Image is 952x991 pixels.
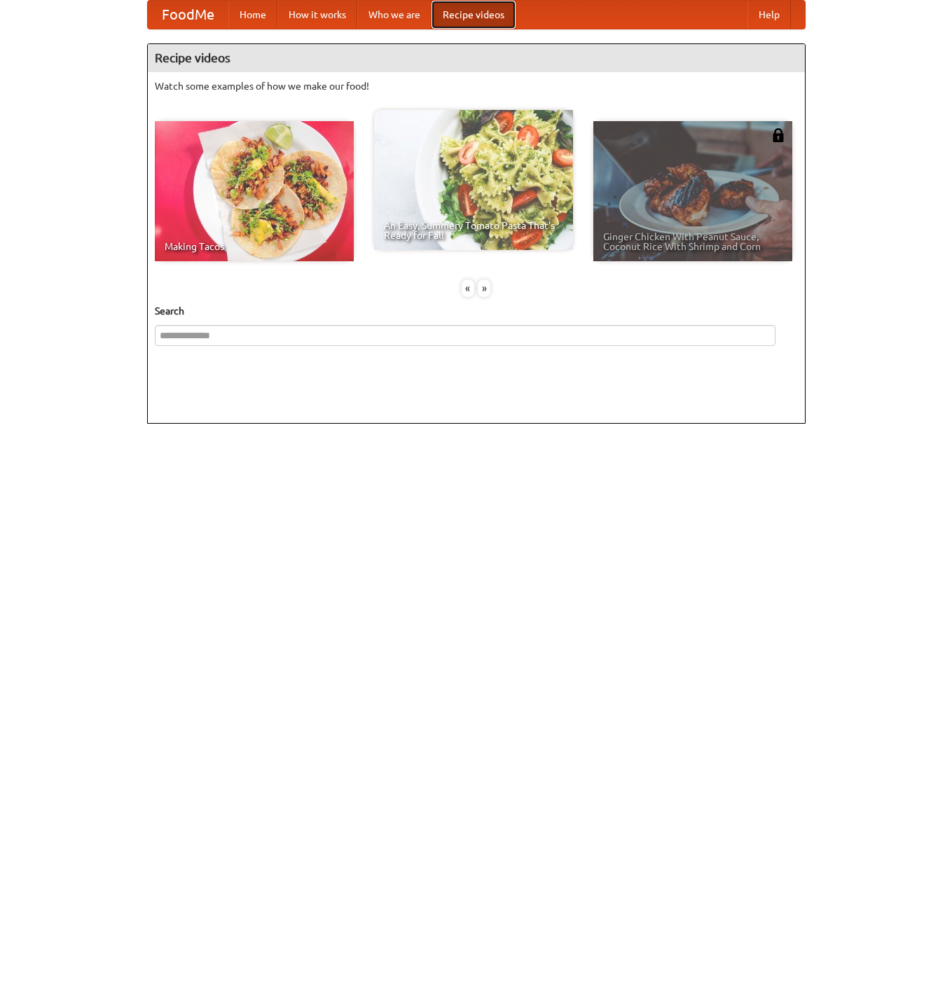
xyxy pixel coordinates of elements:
a: Help [747,1,791,29]
a: Who we are [357,1,432,29]
a: An Easy, Summery Tomato Pasta That's Ready for Fall [374,110,573,250]
div: » [478,279,490,297]
a: Making Tacos [155,121,354,261]
img: 483408.png [771,128,785,142]
span: An Easy, Summery Tomato Pasta That's Ready for Fall [384,221,563,240]
span: Making Tacos [165,242,344,251]
a: How it works [277,1,357,29]
a: Recipe videos [432,1,516,29]
p: Watch some examples of how we make our food! [155,79,798,93]
a: FoodMe [148,1,228,29]
div: « [462,279,474,297]
a: Home [228,1,277,29]
h4: Recipe videos [148,44,805,72]
h5: Search [155,304,798,318]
